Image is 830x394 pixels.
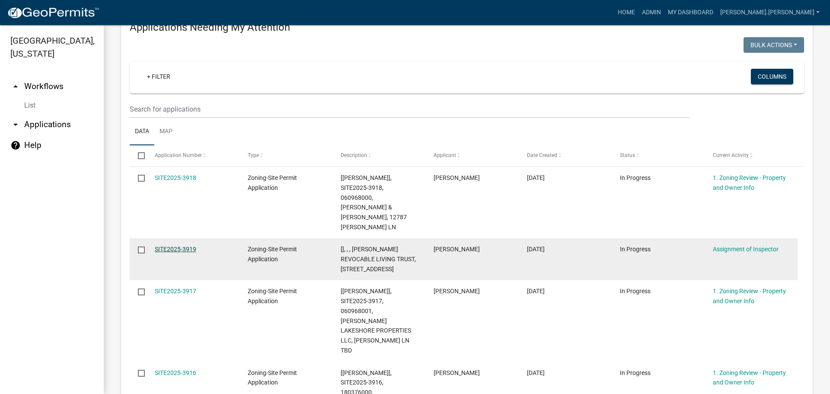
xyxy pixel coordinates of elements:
h4: Applications Needing My Attention [130,21,804,34]
a: SITE2025-3919 [155,246,196,253]
a: Assignment of Inspector [713,246,779,253]
a: My Dashboard [664,4,717,21]
span: Date Created [527,152,557,158]
span: Zoning-Site Permit Application [248,246,297,263]
span: In Progress [620,369,651,376]
datatable-header-cell: Status [612,145,705,166]
a: Admin [638,4,664,21]
datatable-header-cell: Date Created [518,145,611,166]
span: mark branstrom [434,246,480,253]
span: Zoning-Site Permit Application [248,288,297,304]
span: In Progress [620,288,651,295]
a: SITE2025-3918 [155,174,196,181]
span: [], , , BRUCE T PEARSON REVOCABLE LIVING TRUST, 37238 SUNSET DR [341,246,416,272]
i: arrow_drop_up [10,81,21,92]
a: 1. Zoning Review - Property and Owner Info [713,369,786,386]
a: [PERSON_NAME].[PERSON_NAME] [717,4,823,21]
input: Search for applications [130,100,690,118]
span: 10/10/2025 [527,288,545,295]
span: [Tyler Lindsay], SITE2025-3918, 060968000, BEAU W & CHRISSY A JACOBSON, 12787 NELS ERICKSON LN [341,174,407,231]
datatable-header-cell: Application Number [146,145,239,166]
span: Zoning-Site Permit Application [248,174,297,191]
span: Jordan White [434,369,480,376]
span: Zoning-Site Permit Application [248,369,297,386]
span: Beau Jacobson [434,174,480,181]
a: SITE2025-3916 [155,369,196,376]
span: Status [620,152,635,158]
span: Description [341,152,367,158]
span: 10/10/2025 [527,246,545,253]
span: In Progress [620,246,651,253]
span: Applicant [434,152,456,158]
span: In Progress [620,174,651,181]
datatable-header-cell: Description [332,145,425,166]
span: 10/10/2025 [527,174,545,181]
datatable-header-cell: Current Activity [705,145,798,166]
i: arrow_drop_down [10,119,21,130]
a: + Filter [140,69,177,84]
span: Type [248,152,259,158]
a: 1. Zoning Review - Property and Owner Info [713,288,786,304]
span: Current Activity [713,152,749,158]
span: Application Number [155,152,202,158]
button: Bulk Actions [744,37,804,53]
datatable-header-cell: Select [130,145,146,166]
i: help [10,140,21,151]
a: Map [154,118,178,146]
a: SITE2025-3917 [155,288,196,295]
datatable-header-cell: Applicant [425,145,518,166]
a: Home [614,4,638,21]
datatable-header-cell: Type [239,145,332,166]
span: [Tyler Lindsay], SITE2025-3917, 060968001, JACOBSON LAKESHORE PROPERTIES LLC, NELS ERICKSON LN TBD [341,288,411,354]
a: Data [130,118,154,146]
a: 1. Zoning Review - Property and Owner Info [713,174,786,191]
span: Beau Jacobson [434,288,480,295]
span: 10/08/2025 [527,369,545,376]
button: Columns [751,69,793,84]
